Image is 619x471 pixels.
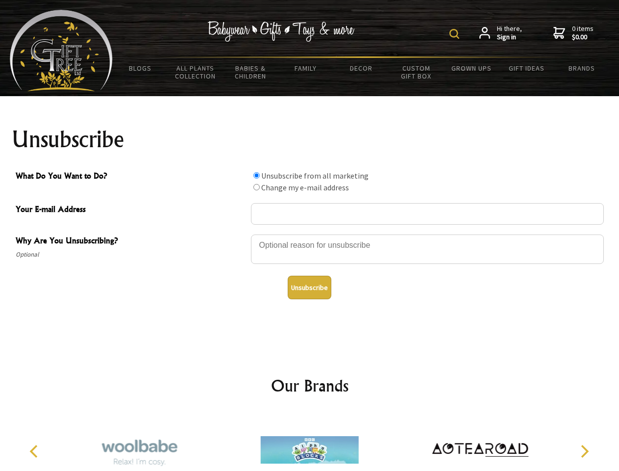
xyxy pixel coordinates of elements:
[497,33,522,42] strong: Sign in
[389,58,444,86] a: Custom Gift Box
[499,58,554,78] a: Gift Ideas
[261,171,369,181] label: Unsubscribe from all marketing
[16,249,246,261] span: Optional
[253,184,260,190] input: What Do You Want to Do?
[16,203,246,217] span: Your E-mail Address
[479,25,522,42] a: Hi there,Sign in
[251,203,604,225] input: Your E-mail Address
[333,58,389,78] a: Decor
[572,33,594,42] strong: $0.00
[449,29,459,39] img: product search
[208,21,355,42] img: Babywear - Gifts - Toys & more
[261,183,349,192] label: Change my e-mail address
[497,25,522,42] span: Hi there,
[168,58,223,86] a: All Plants Collection
[12,128,608,151] h1: Unsubscribe
[573,441,595,462] button: Next
[25,441,46,462] button: Previous
[10,10,113,91] img: Babyware - Gifts - Toys and more...
[572,24,594,42] span: 0 items
[554,58,610,78] a: Brands
[20,374,600,397] h2: Our Brands
[288,276,331,299] button: Unsubscribe
[278,58,334,78] a: Family
[113,58,168,78] a: BLOGS
[553,25,594,42] a: 0 items$0.00
[251,235,604,264] textarea: Why Are You Unsubscribing?
[444,58,499,78] a: Grown Ups
[16,170,246,184] span: What Do You Want to Do?
[16,235,246,249] span: Why Are You Unsubscribing?
[223,58,278,86] a: Babies & Children
[253,172,260,179] input: What Do You Want to Do?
